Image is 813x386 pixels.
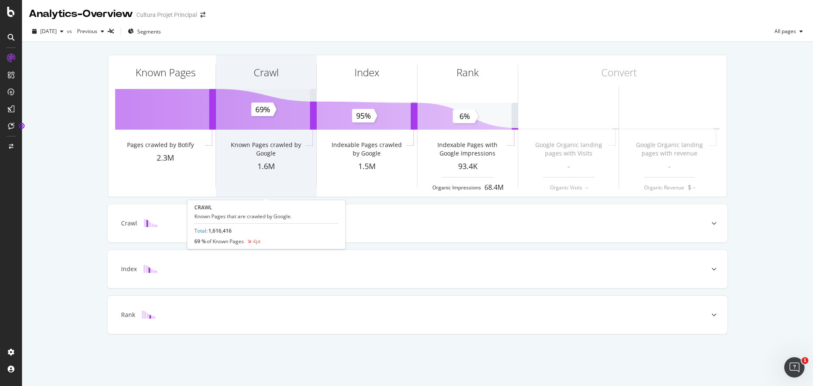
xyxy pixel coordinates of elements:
div: 69 % [194,238,244,245]
div: CRAWL [194,204,338,211]
div: Index [354,65,379,80]
span: 1,616,416 [208,227,232,234]
div: 2.3M [115,153,216,164]
button: Previous [74,25,108,38]
div: 1.5M [317,161,417,172]
div: : [194,227,232,234]
span: vs [67,28,74,35]
span: 1 [802,357,808,364]
div: Known Pages that are crawled by Google. [194,213,338,220]
iframe: Intercom live chat [784,357,805,378]
div: Crawl [121,219,137,228]
button: All pages [771,25,806,38]
img: block-icon [144,265,157,273]
a: Total [194,227,206,234]
div: Indexable Pages crawled by Google [329,141,404,158]
div: Organic Impressions [432,184,481,191]
div: Indexable Pages with Google Impressions [429,141,505,158]
span: 2025 Aug. 11th [40,28,57,35]
button: [DATE] [29,25,67,38]
img: block-icon [144,219,158,227]
div: Rank [121,311,135,319]
div: arrow-right-arrow-left [200,12,205,18]
div: 1.6M [216,161,316,172]
div: Pages crawled by Botify [127,141,194,149]
button: Segments [124,25,164,38]
div: Known Pages [135,65,196,80]
div: Known Pages crawled by Google [228,141,304,158]
div: Cultura Projet Principal [136,11,197,19]
span: All pages [771,28,796,35]
div: Rank [456,65,479,80]
div: 68.4M [484,183,503,192]
div: Tooltip anchor [18,122,25,130]
div: Analytics - Overview [29,7,133,21]
div: 93.4K [418,161,518,172]
img: block-icon [142,311,155,319]
span: Previous [74,28,97,35]
span: Segments [137,28,161,35]
div: Index [121,265,137,273]
div: Crawl [254,65,279,80]
span: of Known Pages [207,238,244,245]
div: 4pt [253,238,260,245]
